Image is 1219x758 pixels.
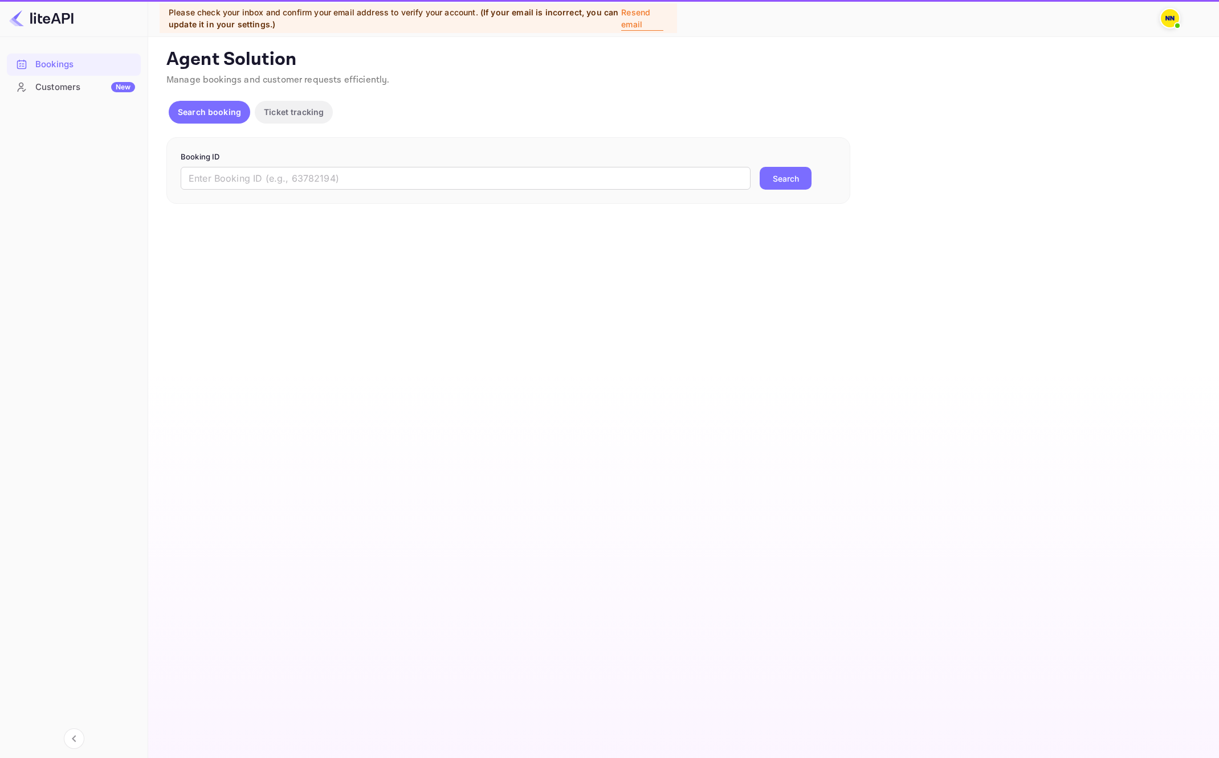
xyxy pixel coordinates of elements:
[181,167,751,190] input: Enter Booking ID (e.g., 63782194)
[9,9,74,27] img: LiteAPI logo
[621,6,663,31] p: Resend email
[7,76,141,97] a: CustomersNew
[178,106,241,118] p: Search booking
[7,76,141,99] div: CustomersNew
[760,167,812,190] button: Search
[111,82,135,92] div: New
[35,81,135,94] div: Customers
[169,7,478,17] span: Please check your inbox and confirm your email address to verify your account.
[7,54,141,75] a: Bookings
[1161,9,1179,27] img: N/A N/A
[166,48,1198,71] p: Agent Solution
[181,151,836,163] p: Booking ID
[264,106,324,118] p: Ticket tracking
[64,728,84,749] button: Collapse navigation
[35,58,135,71] div: Bookings
[7,54,141,76] div: Bookings
[166,74,390,86] span: Manage bookings and customer requests efficiently.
